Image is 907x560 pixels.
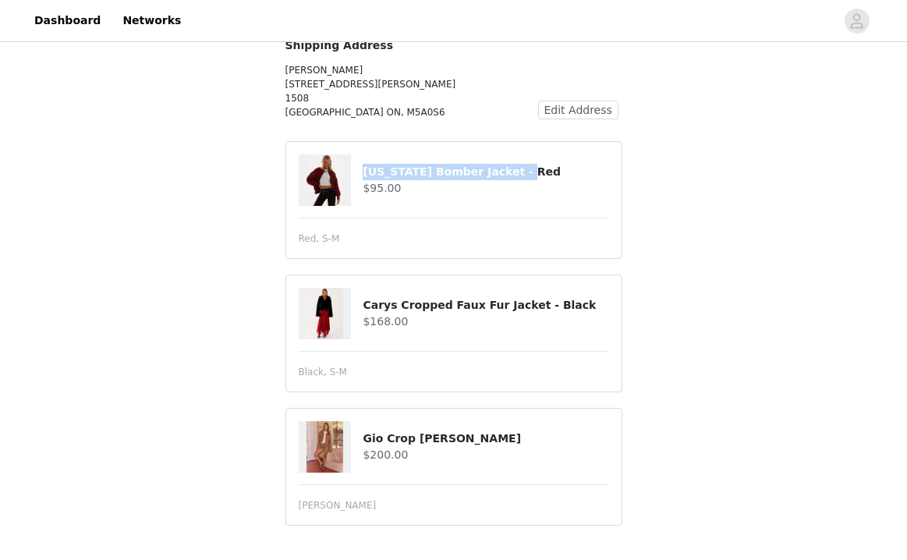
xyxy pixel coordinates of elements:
img: Alabama Bomber Jacket - Red [306,154,344,206]
h4: Gio Crop [PERSON_NAME] [363,431,608,447]
button: Edit Address [538,101,618,119]
span: Black, S-M [299,365,347,379]
span: [PERSON_NAME] [299,498,377,512]
h4: $200.00 [363,447,608,463]
a: Dashboard [25,3,110,38]
img: Gio Crop Jacket - Brown [306,421,344,473]
a: Networks [113,3,190,38]
h4: [US_STATE] Bomber Jacket - Red [363,164,608,180]
h4: $95.00 [363,180,608,197]
h4: Carys Cropped Faux Fur Jacket - Black [363,297,608,314]
div: avatar [849,9,864,34]
img: Carys Cropped Faux Fur Jacket - Black [306,288,344,339]
h4: Shipping Address [285,37,538,54]
h4: $168.00 [363,314,608,330]
p: [PERSON_NAME] [STREET_ADDRESS][PERSON_NAME] 1508 [GEOGRAPHIC_DATA] ON, M5A0S6 [285,63,538,119]
span: Red, S-M [299,232,340,246]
